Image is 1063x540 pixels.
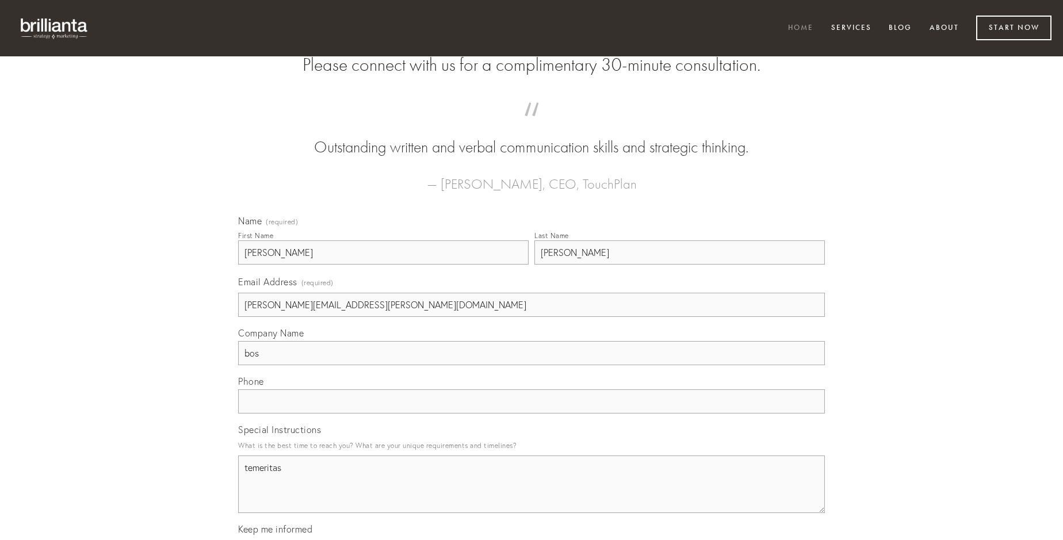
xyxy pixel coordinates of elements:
a: Start Now [976,16,1051,40]
span: Company Name [238,327,304,339]
span: Special Instructions [238,424,321,435]
div: Last Name [534,231,569,240]
span: Keep me informed [238,523,312,535]
span: Email Address [238,276,297,288]
blockquote: Outstanding written and verbal communication skills and strategic thinking. [257,114,806,159]
figcaption: — [PERSON_NAME], CEO, TouchPlan [257,159,806,196]
span: Name [238,215,262,227]
a: Blog [881,19,919,38]
img: brillianta - research, strategy, marketing [12,12,98,45]
p: What is the best time to reach you? What are your unique requirements and timelines? [238,438,825,453]
span: (required) [266,219,298,225]
span: Phone [238,376,264,387]
a: About [922,19,966,38]
h2: Please connect with us for a complimentary 30-minute consultation. [238,54,825,76]
span: (required) [301,275,334,290]
a: Services [824,19,879,38]
a: Home [781,19,821,38]
textarea: temeritas [238,455,825,513]
div: First Name [238,231,273,240]
span: “ [257,114,806,136]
